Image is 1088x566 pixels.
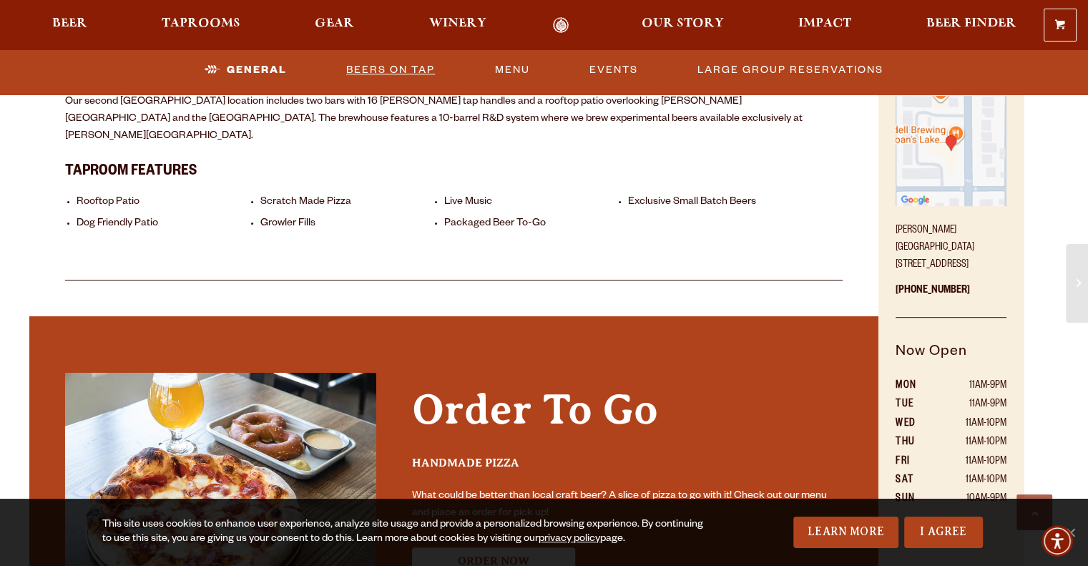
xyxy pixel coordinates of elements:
td: 11AM-10PM [933,472,1006,490]
p: [PERSON_NAME][GEOGRAPHIC_DATA] [STREET_ADDRESS] [896,214,1006,274]
li: Growler Fills [260,218,437,231]
p: What could be better than local craft beer? A slice of pizza to go with it! Check out our menu an... [412,488,843,522]
a: Beer Finder [916,17,1025,34]
th: FRI [896,453,933,472]
a: Large Group Reservations [692,54,889,87]
th: THU [896,434,933,452]
a: Learn More [793,517,898,548]
a: Scroll to top [1016,494,1052,530]
th: SUN [896,490,933,509]
a: Winery [420,17,496,34]
h3: Handmade Pizza [412,456,843,482]
li: Rooftop Patio [77,196,253,210]
td: 11AM-10PM [933,434,1006,452]
th: MON [896,377,933,396]
span: Impact [798,18,851,29]
a: Gear [305,17,363,34]
a: Events [584,54,644,87]
th: TUE [896,396,933,414]
a: privacy policy [539,534,600,545]
a: Impact [789,17,861,34]
th: WED [896,415,933,434]
span: Our Story [642,18,724,29]
li: Dog Friendly Patio [77,218,253,231]
a: Odell Home [534,17,588,34]
a: Beers On Tap [340,54,441,87]
a: Find on Google Maps (opens in a new window) [896,199,1006,210]
td: 11AM-10PM [933,415,1006,434]
a: Menu [489,54,535,87]
td: 11AM-9PM [933,396,1006,414]
img: Small thumbnail of location on map [896,96,1006,206]
li: Packaged Beer To-Go [444,218,621,231]
td: 11AM-9PM [933,377,1006,396]
a: I Agree [904,517,983,548]
h5: Now Open [896,341,1006,377]
div: Accessibility Menu [1042,525,1073,557]
h2: Order To Go [412,386,843,449]
a: Beer [43,17,97,34]
a: Our Story [632,17,733,34]
span: Taprooms [162,18,240,29]
span: Beer Finder [926,18,1016,29]
span: Winery [429,18,486,29]
p: Our second [GEOGRAPHIC_DATA] location includes two bars with 16 [PERSON_NAME] tap handles and a r... [65,94,843,145]
div: This site uses cookies to enhance user experience, analyze site usage and provide a personalized ... [102,518,712,547]
span: Beer [52,18,87,29]
h3: Taproom Features [65,155,843,185]
li: Exclusive Small Batch Beers [628,196,805,210]
p: [PHONE_NUMBER] [896,274,1006,318]
td: 10AM-9PM [933,490,1006,509]
li: Live Music [444,196,621,210]
span: Gear [315,18,354,29]
li: Scratch Made Pizza [260,196,437,210]
td: 11AM-10PM [933,453,1006,472]
th: SAT [896,472,933,490]
a: Taprooms [152,17,250,34]
a: General [199,54,293,87]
